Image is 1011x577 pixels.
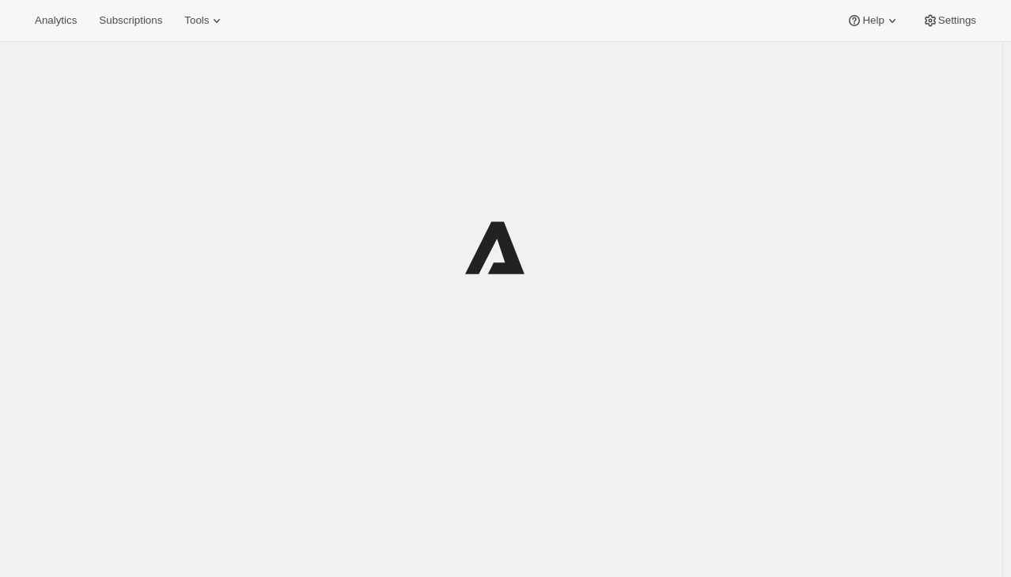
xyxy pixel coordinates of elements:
span: Tools [184,14,209,27]
button: Subscriptions [89,9,172,32]
span: Analytics [35,14,77,27]
button: Help [837,9,909,32]
button: Tools [175,9,234,32]
button: Analytics [25,9,86,32]
span: Subscriptions [99,14,162,27]
span: Settings [938,14,976,27]
span: Help [862,14,884,27]
button: Settings [913,9,986,32]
